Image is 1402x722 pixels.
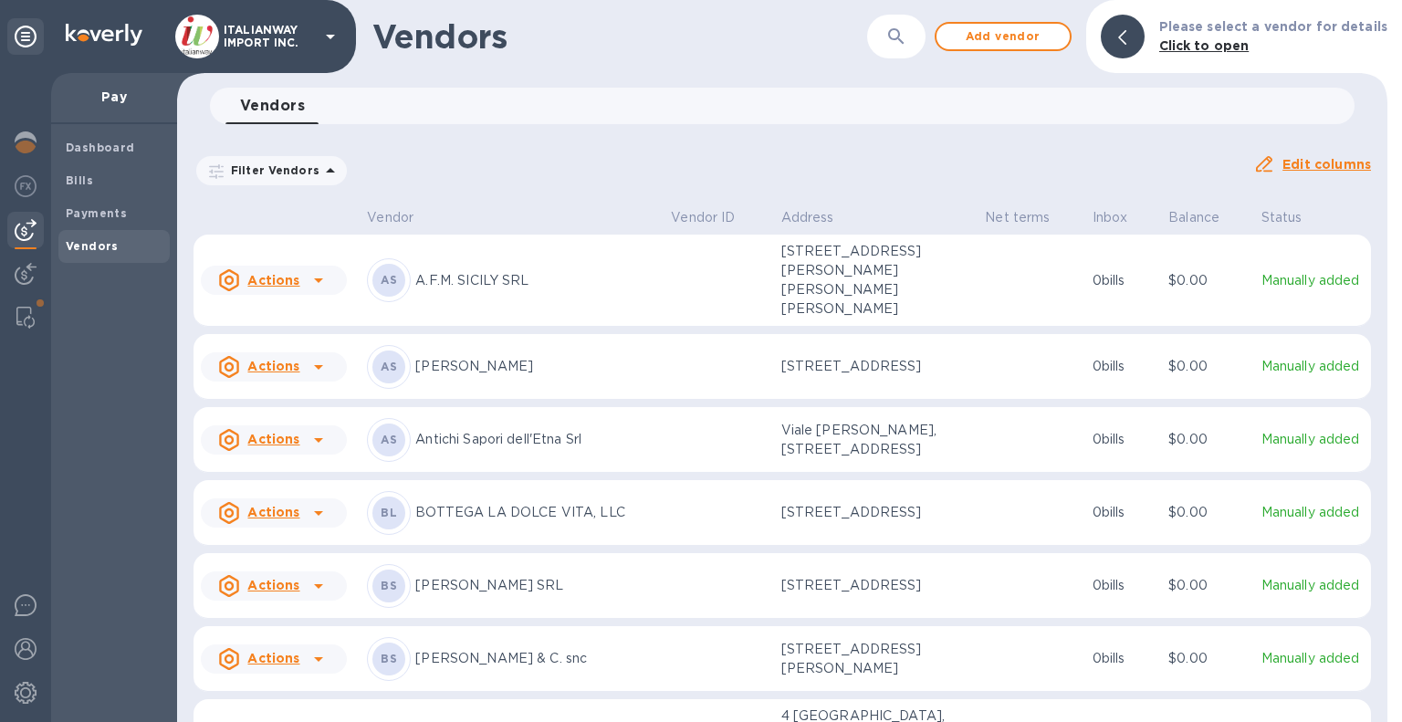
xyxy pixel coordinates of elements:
p: $0.00 [1168,649,1246,668]
span: Vendor ID [671,208,759,227]
p: Manually added [1261,649,1364,668]
b: AS [381,360,397,373]
img: Foreign exchange [15,175,37,197]
p: Filter Vendors [224,162,319,178]
p: Vendor ID [671,208,735,227]
b: Payments [66,206,127,220]
b: Bills [66,173,93,187]
p: Manually added [1261,357,1364,376]
b: AS [381,273,397,287]
p: Manually added [1261,271,1364,290]
p: 0 bills [1093,503,1155,522]
span: Inbox [1093,208,1152,227]
p: Address [781,208,834,227]
p: Manually added [1261,576,1364,595]
p: BOTTEGA LA DOLCE VITA, LLC [415,503,656,522]
b: Please select a vendor for details [1159,19,1387,34]
p: Manually added [1261,430,1364,449]
p: Status [1261,208,1303,227]
img: Logo [66,24,142,46]
p: A.F.M. SICILY SRL [415,271,656,290]
h1: Vendors [372,17,814,56]
p: $0.00 [1168,271,1246,290]
p: Vendor [367,208,413,227]
p: Net terms [985,208,1050,227]
p: Antichi Sapori dell'Etna Srl [415,430,656,449]
b: Vendors [66,239,119,253]
span: Vendors [240,93,305,119]
p: Pay [66,88,162,106]
p: [STREET_ADDRESS] [781,357,964,376]
p: $0.00 [1168,503,1246,522]
span: Net terms [985,208,1073,227]
p: [PERSON_NAME] [415,357,656,376]
p: [STREET_ADDRESS][PERSON_NAME] [781,640,964,678]
span: Add vendor [951,26,1055,47]
button: Add vendor [935,22,1072,51]
p: 0 bills [1093,357,1155,376]
p: 0 bills [1093,649,1155,668]
p: [STREET_ADDRESS][PERSON_NAME][PERSON_NAME][PERSON_NAME] [781,242,964,319]
p: $0.00 [1168,430,1246,449]
p: Manually added [1261,503,1364,522]
u: Actions [247,505,299,519]
u: Actions [247,273,299,288]
p: $0.00 [1168,357,1246,376]
b: Click to open [1159,38,1250,53]
p: Viale [PERSON_NAME], [STREET_ADDRESS] [781,421,964,459]
p: Balance [1168,208,1219,227]
p: [PERSON_NAME] & C. snc [415,649,656,668]
u: Actions [247,651,299,665]
span: Balance [1168,208,1243,227]
p: [STREET_ADDRESS] [781,576,964,595]
p: 0 bills [1093,271,1155,290]
b: Dashboard [66,141,135,154]
p: Inbox [1093,208,1128,227]
u: Actions [247,432,299,446]
p: [PERSON_NAME] SRL [415,576,656,595]
u: Actions [247,359,299,373]
b: AS [381,433,397,446]
p: 0 bills [1093,576,1155,595]
span: Address [781,208,858,227]
p: [STREET_ADDRESS] [781,503,964,522]
u: Actions [247,578,299,592]
span: Vendor [367,208,437,227]
div: Unpin categories [7,18,44,55]
u: Edit columns [1282,157,1371,172]
p: $0.00 [1168,576,1246,595]
p: 0 bills [1093,430,1155,449]
p: ITALIANWAY IMPORT INC. [224,24,315,49]
b: BS [381,652,397,665]
b: BS [381,579,397,592]
b: BL [381,506,397,519]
